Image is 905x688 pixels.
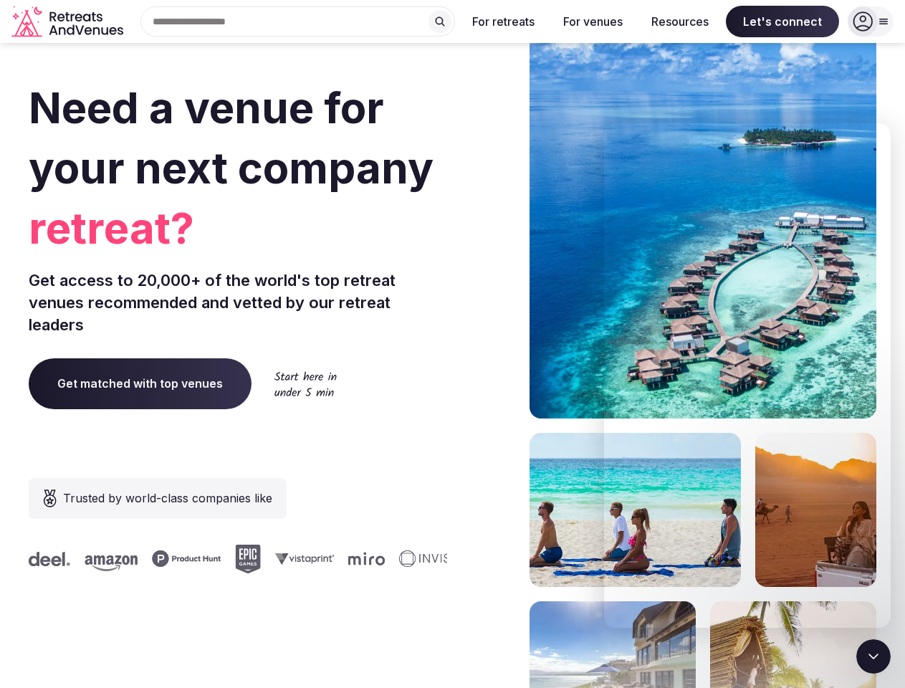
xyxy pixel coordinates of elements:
p: Get access to 20,000+ of the world's top retreat venues recommended and vetted by our retreat lea... [29,269,447,335]
svg: Miro company logo [343,552,379,565]
iframe: Intercom live chat [856,639,891,674]
a: Get matched with top venues [29,358,252,408]
svg: Invisible company logo [393,550,472,568]
a: Visit the homepage [11,6,126,38]
svg: Deel company logo [23,552,64,566]
svg: Vistaprint company logo [269,553,328,565]
span: Need a venue for your next company [29,82,434,193]
img: Start here in under 5 min [274,371,337,396]
svg: Retreats and Venues company logo [11,6,126,38]
svg: Epic Games company logo [229,545,255,573]
button: For venues [552,6,634,37]
span: retreat? [29,198,447,258]
button: Resources [640,6,720,37]
img: yoga on tropical beach [530,433,741,587]
span: Trusted by world-class companies like [63,489,272,507]
button: For retreats [461,6,546,37]
span: Let's connect [726,6,839,37]
iframe: Intercom live chat [604,123,891,628]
